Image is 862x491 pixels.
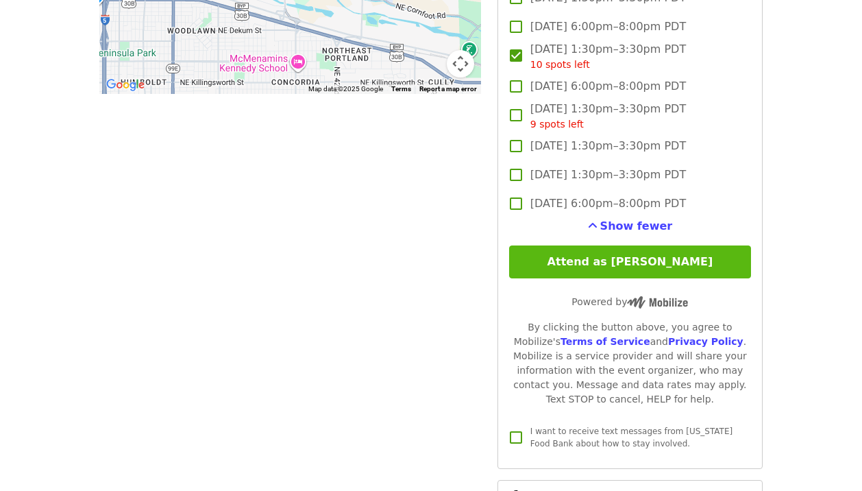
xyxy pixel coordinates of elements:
a: Open this area in Google Maps (opens a new window) [103,76,148,94]
img: Powered by Mobilize [627,296,688,309]
a: Report a map error [419,85,477,93]
span: 9 spots left [530,119,584,130]
button: Attend as [PERSON_NAME] [509,245,751,278]
a: Terms of Service [561,336,650,347]
span: [DATE] 1:30pm–3:30pm PDT [530,101,686,132]
a: Terms (opens in new tab) [391,85,411,93]
span: [DATE] 1:30pm–3:30pm PDT [530,167,686,183]
span: [DATE] 1:30pm–3:30pm PDT [530,41,686,72]
button: Map camera controls [447,50,474,77]
div: By clicking the button above, you agree to Mobilize's and . Mobilize is a service provider and wi... [509,320,751,407]
span: [DATE] 6:00pm–8:00pm PDT [530,19,686,35]
a: Privacy Policy [668,336,743,347]
span: [DATE] 1:30pm–3:30pm PDT [530,138,686,154]
span: Powered by [571,296,688,307]
span: [DATE] 6:00pm–8:00pm PDT [530,195,686,212]
img: Google [103,76,148,94]
span: 10 spots left [530,59,590,70]
span: [DATE] 6:00pm–8:00pm PDT [530,78,686,95]
span: Show fewer [600,219,673,232]
button: See more timeslots [588,218,673,235]
span: I want to receive text messages from [US_STATE] Food Bank about how to stay involved. [530,427,732,448]
span: Map data ©2025 Google [308,85,383,93]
